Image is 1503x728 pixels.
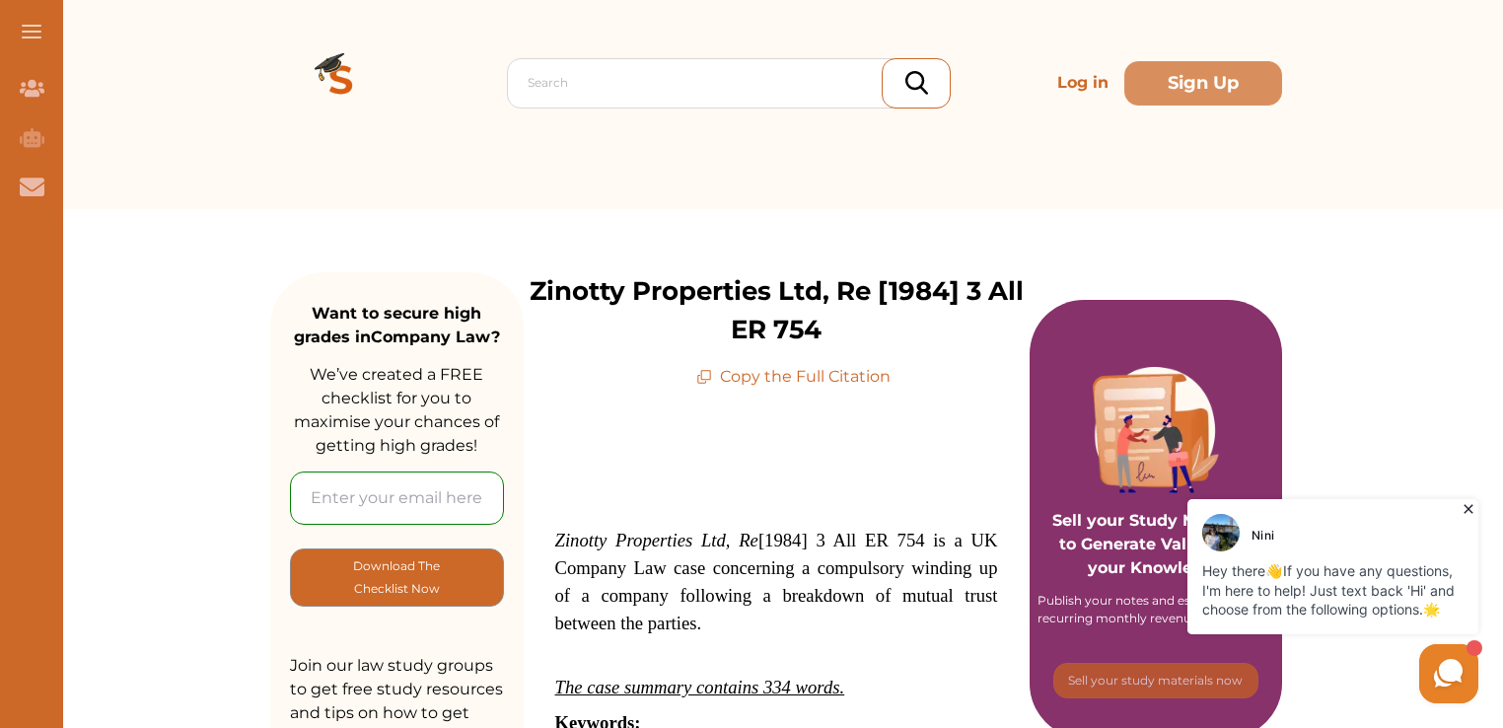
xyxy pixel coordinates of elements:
p: Sell your Study Materials to Generate Value from your Knowledge [1049,454,1263,580]
p: Copy the Full Citation [696,365,891,389]
iframe: HelpCrunch [1030,494,1483,708]
span: [1984] 3 All ER 754 is a UK Company Law case concerning a compulsory winding up of a company foll... [555,530,998,633]
p: Zinotty Properties Ltd, Re [1984] 3 All ER 754 [524,272,1030,349]
em: Zinotty Properties Ltd, Re [555,530,758,550]
button: [object Object] [290,548,504,607]
input: Enter your email here [290,472,504,525]
span: We’ve created a FREE checklist for you to maximise your chances of getting high grades! [294,365,499,455]
p: Log in [1049,63,1116,103]
img: search_icon [905,71,928,95]
p: Download The Checklist Now [330,554,464,601]
strong: Want to secure high grades in Company Law ? [294,304,500,346]
em: The case summary contains 334 words. [555,677,845,697]
img: Logo [270,12,412,154]
img: Purple card image [1093,367,1219,493]
button: Sign Up [1124,61,1282,106]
